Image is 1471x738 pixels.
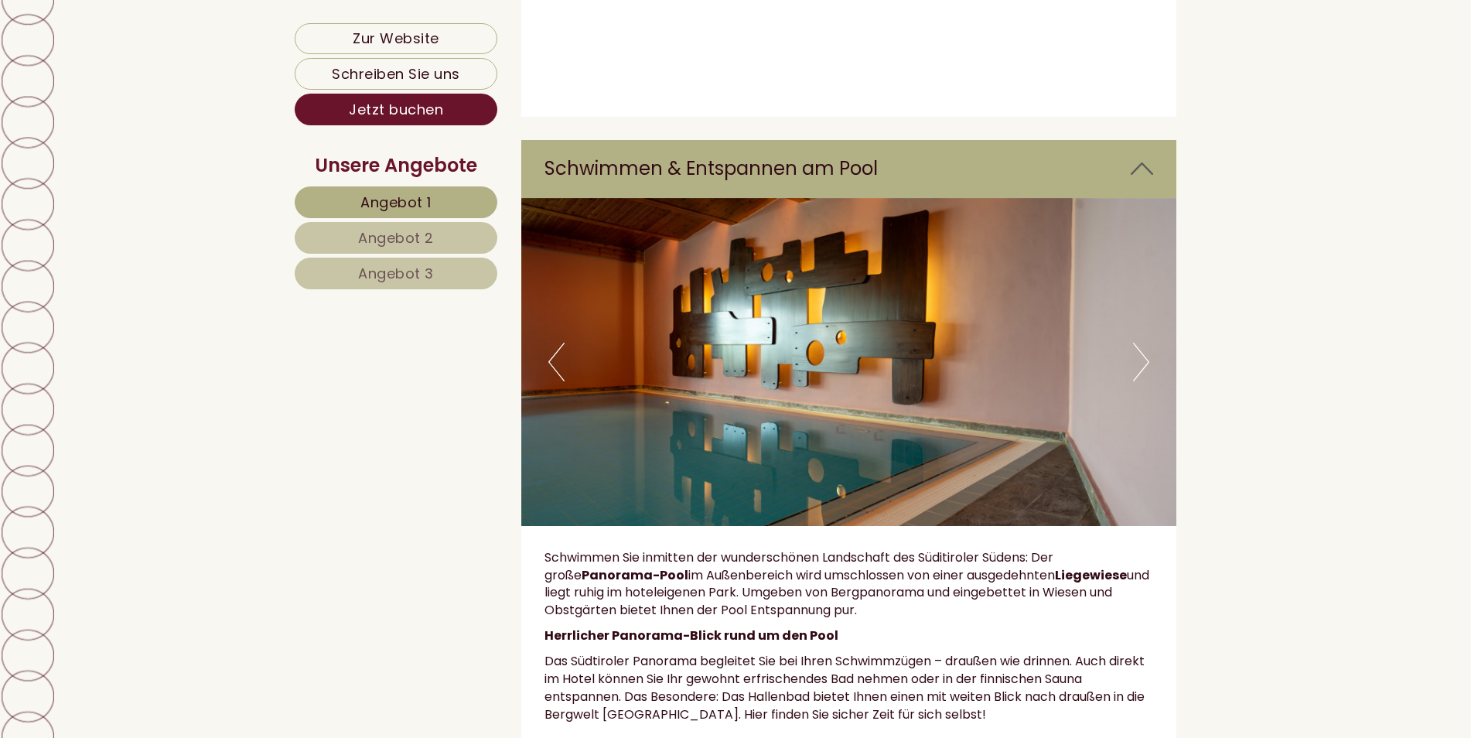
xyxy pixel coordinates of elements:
strong: Herrlicher Panorama-Blick rund um den Pool [544,627,838,644]
button: Previous [548,343,565,381]
span: Angebot 2 [358,228,434,248]
div: Schwimmen & Entspannen am Pool [521,140,1177,197]
div: Unsere Angebote [295,152,497,179]
a: Schreiben Sie uns [295,58,497,90]
a: Jetzt buchen [295,94,497,125]
p: Schwimmen Sie inmitten der wunderschönen Landschaft des Süditiroler Südens: Der große im Außenber... [544,549,1154,620]
button: Next [1133,343,1149,381]
p: Das Südtiroler Panorama begleitet Sie bei Ihren Schwimmzügen – draußen wie drinnen. Auch direkt i... [544,653,1154,723]
strong: Panorama-Pool [582,566,688,584]
span: Angebot 3 [358,264,434,283]
strong: Liegewiese [1055,566,1127,584]
a: Zur Website [295,23,497,54]
span: Angebot 1 [360,193,432,212]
